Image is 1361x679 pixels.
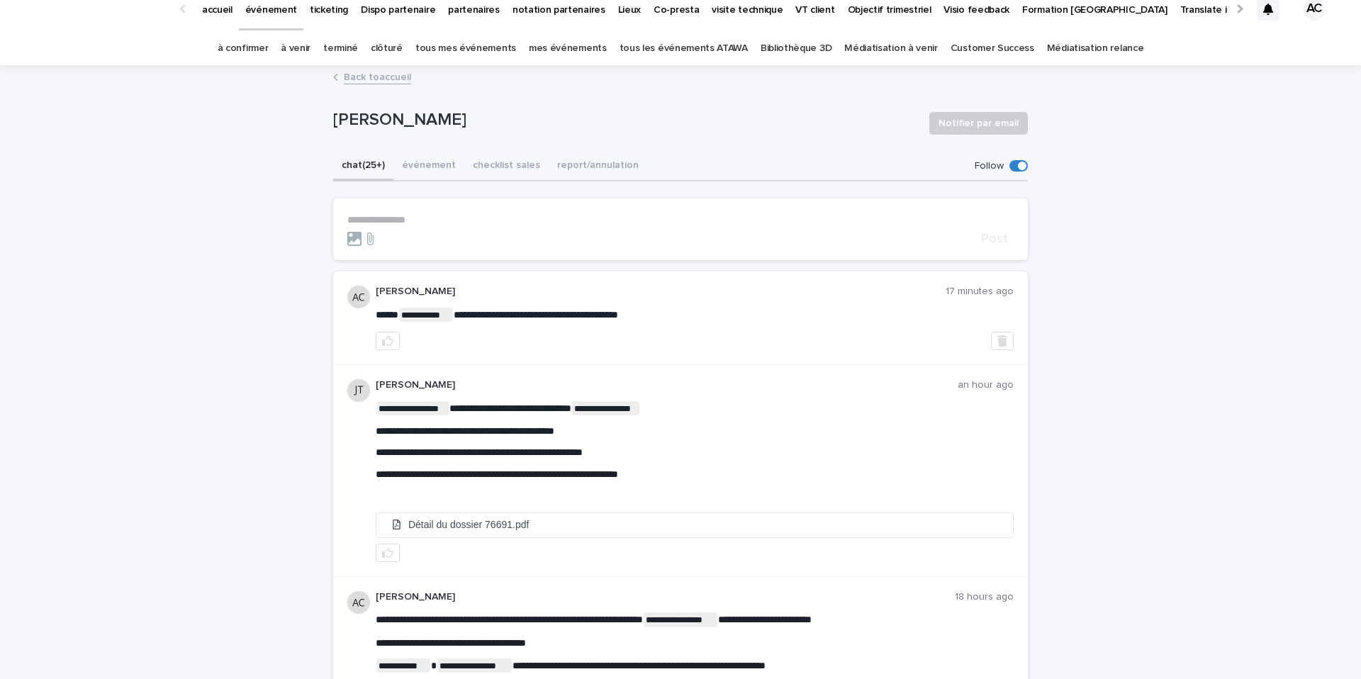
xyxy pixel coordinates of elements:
[333,110,918,130] p: [PERSON_NAME]
[376,544,400,562] button: like this post
[376,332,400,350] button: like this post
[939,116,1019,130] span: Notifier par email
[218,32,269,65] a: à confirmer
[951,32,1034,65] a: Customer Success
[1047,32,1144,65] a: Médiatisation relance
[761,32,831,65] a: Bibliothèque 3D
[333,152,393,181] button: chat (25+)
[376,379,958,391] p: [PERSON_NAME]
[620,32,748,65] a: tous les événements ATAWA
[975,232,1014,245] button: Post
[958,379,1014,391] p: an hour ago
[981,232,1008,245] span: Post
[393,152,464,181] button: événement
[344,68,411,84] a: Back toaccueil
[975,160,1004,172] p: Follow
[323,32,358,65] a: terminé
[376,591,955,603] p: [PERSON_NAME]
[371,32,403,65] a: clôturé
[946,286,1014,298] p: 17 minutes ago
[844,32,938,65] a: Médiatisation à venir
[464,152,549,181] button: checklist sales
[991,332,1014,350] button: Delete post
[281,32,310,65] a: à venir
[549,152,647,181] button: report/annulation
[529,32,607,65] a: mes événements
[955,591,1014,603] p: 18 hours ago
[376,286,946,298] p: [PERSON_NAME]
[929,112,1028,135] button: Notifier par email
[376,513,1013,537] a: Détail du dossier 76691.pdf
[415,32,516,65] a: tous mes événements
